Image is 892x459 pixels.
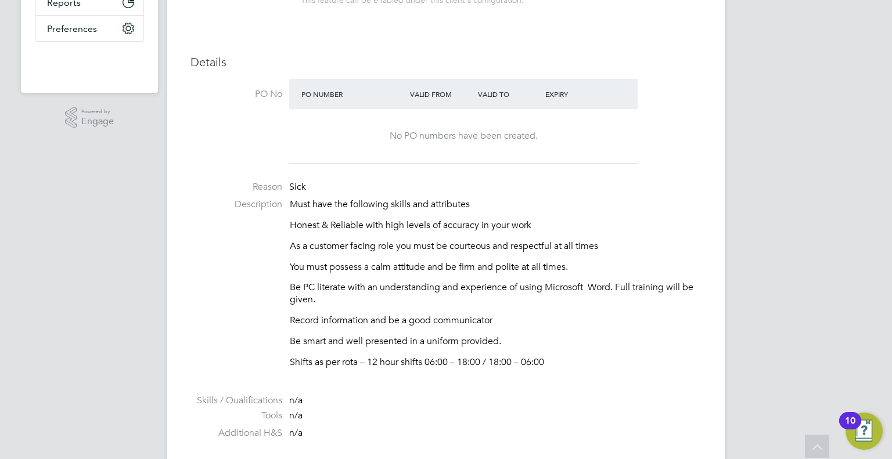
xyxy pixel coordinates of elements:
[846,413,883,450] button: Open Resource Center, 10 new notifications
[190,427,282,439] label: Additional H&S
[81,107,114,117] span: Powered by
[35,53,144,72] a: Go to home page
[290,335,702,348] p: Be smart and well presented in a uniform provided.
[289,410,303,421] span: n/a
[190,198,282,211] label: Description
[190,410,282,422] label: Tools
[47,23,97,34] span: Preferences
[290,219,702,232] p: Honest & Reliable with high levels of accuracy in your work
[290,240,702,252] p: As a customer facing role you must be courteous and respectful at all times
[81,117,114,127] span: Engage
[289,427,303,439] span: n/a
[290,315,702,327] p: Record information and be a good communicator
[475,84,543,104] div: Valid To
[56,53,123,72] img: berryrecruitment-logo-retina.png
[845,421,855,436] div: 10
[190,181,282,193] label: Reason
[407,84,475,104] div: Valid From
[289,181,306,193] span: Sick
[301,130,626,142] div: No PO numbers have been created.
[290,281,702,306] p: Be PC literate with an understanding and experience of using Microsoft Word. Full training will b...
[290,198,702,211] p: Must have the following skills and attributes
[290,261,702,273] p: You must possess a calm attitude and be firm and polite at all times.
[65,107,114,129] a: Powered byEngage
[190,395,282,407] label: Skills / Qualifications
[190,88,282,100] label: PO No
[290,356,702,368] p: Shifts as per rota – 12 hour shifts 06:00 – 18:00 / 18:00 – 06:00
[289,395,303,406] span: n/a
[298,84,407,104] div: PO Number
[190,55,702,70] h3: Details
[542,84,610,104] div: Expiry
[35,16,143,41] button: Preferences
